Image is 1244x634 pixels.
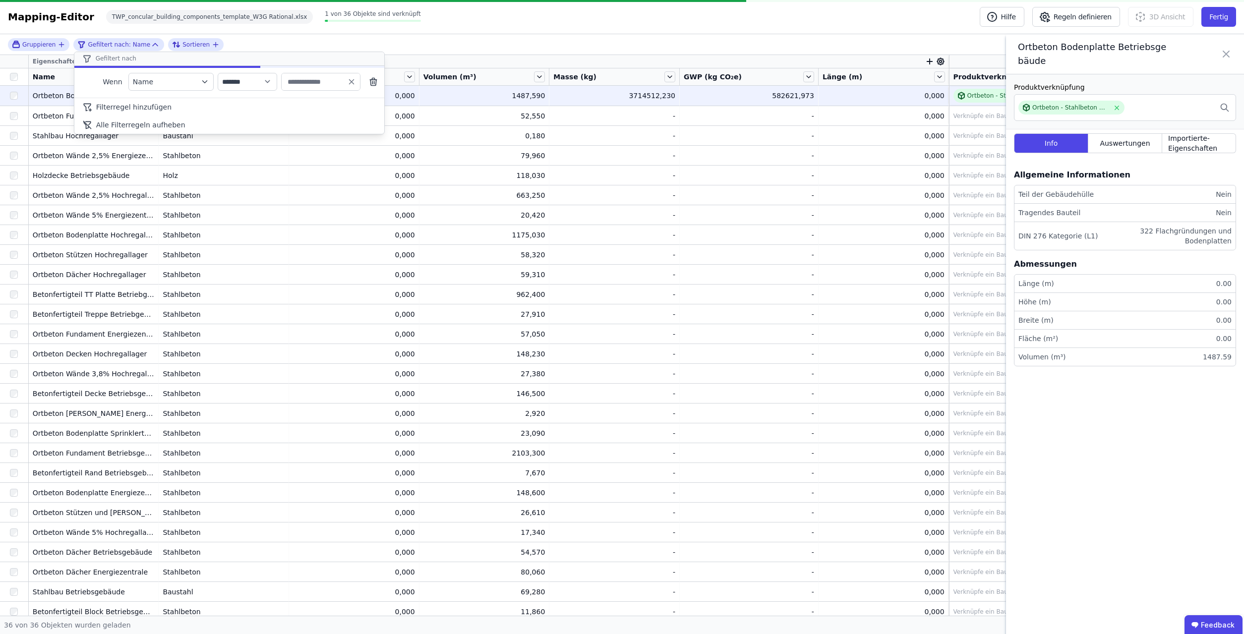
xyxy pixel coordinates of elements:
[128,73,214,91] button: filter_by
[1018,315,1054,325] div: Breite (m)
[1032,104,1109,112] div: Ortbeton - Stahlbeton C30/37, 2,5%
[96,102,172,112] span: Filterregel hinzufügen
[8,10,94,24] div: Mapping-Editor
[980,7,1024,27] button: Hilfe
[22,41,56,49] span: Gruppieren
[1168,133,1230,153] span: Importierte-Eigenschaften
[80,77,122,87] span: Wenn
[1212,315,1232,325] div: 0.00
[1018,297,1051,307] div: Höhe (m)
[1212,279,1232,288] div: 0.00
[1018,231,1098,241] div: DIN 276 Kategorie (L1)
[12,40,65,49] button: Gruppieren
[74,52,384,66] div: Gefiltert nach
[1212,189,1232,199] div: Nein
[1212,208,1232,218] div: Nein
[1014,169,1130,181] div: Allgemeine Informationen
[96,120,185,130] span: Alle Filterregeln aufheben
[1014,82,1236,92] div: Produktverknüpfung
[1014,258,1077,270] div: Abmessungen
[1108,226,1232,246] div: 322 Flachgründungen und Bodenplatten
[1018,189,1094,199] div: Teil der Gebäudehülle
[106,10,313,24] div: TWP_concular_building_components_template_W3G Rational.xlsx
[1018,334,1058,344] div: Fläche (m²)
[325,10,421,17] span: 1 von 36 Objekte sind verknüpft
[172,39,220,51] button: Sortieren
[1018,208,1080,218] div: Tragendes Bauteil
[1018,352,1066,362] div: Volumen (m³)
[1201,7,1236,27] button: Fertig
[1212,334,1232,344] div: 0.00
[1045,138,1058,148] span: Info
[88,41,130,49] span: Gefiltert nach:
[1018,279,1054,288] div: Länge (m)
[1199,352,1232,362] div: 1487.59
[133,77,199,87] div: Name
[77,39,150,51] div: Name
[182,41,210,49] span: Sortieren
[1212,297,1232,307] div: 0.00
[1032,7,1120,27] button: Regeln definieren
[1018,40,1167,68] span: Ortbeton Bodenplatte Betriebsgebäude
[1128,7,1193,27] button: 3D Ansicht
[1100,138,1150,148] span: Auswertungen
